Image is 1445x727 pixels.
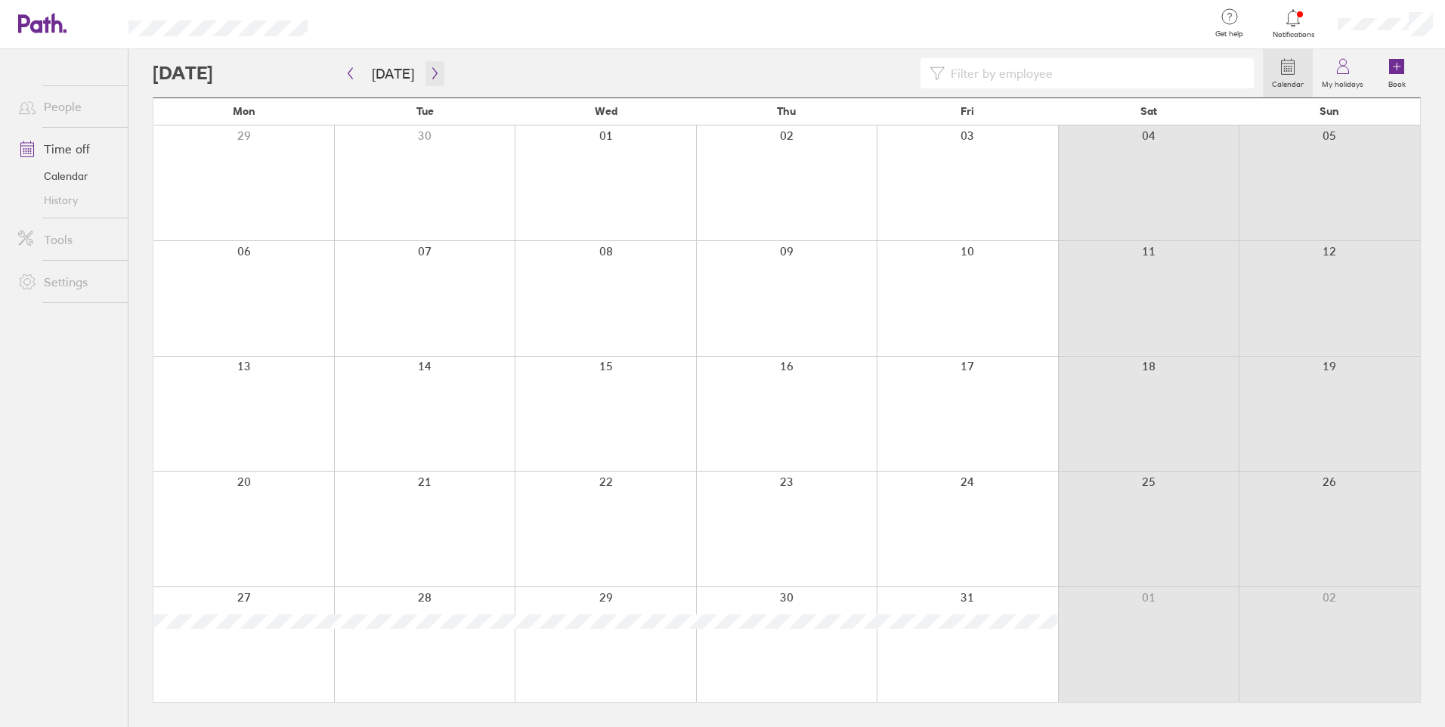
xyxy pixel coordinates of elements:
span: Wed [595,105,617,117]
label: My holidays [1313,76,1372,89]
span: Thu [777,105,796,117]
span: Notifications [1269,30,1318,39]
a: Calendar [1263,49,1313,97]
a: My holidays [1313,49,1372,97]
input: Filter by employee [945,59,1245,88]
a: History [6,188,128,212]
a: Time off [6,134,128,164]
a: Tools [6,224,128,255]
button: [DATE] [360,61,426,86]
a: Settings [6,267,128,297]
a: Notifications [1269,8,1318,39]
span: Fri [961,105,974,117]
span: Sun [1320,105,1339,117]
span: Get help [1205,29,1254,39]
a: Book [1372,49,1421,97]
label: Calendar [1263,76,1313,89]
span: Sat [1140,105,1157,117]
a: People [6,91,128,122]
span: Tue [416,105,434,117]
a: Calendar [6,164,128,188]
label: Book [1379,76,1415,89]
span: Mon [233,105,255,117]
